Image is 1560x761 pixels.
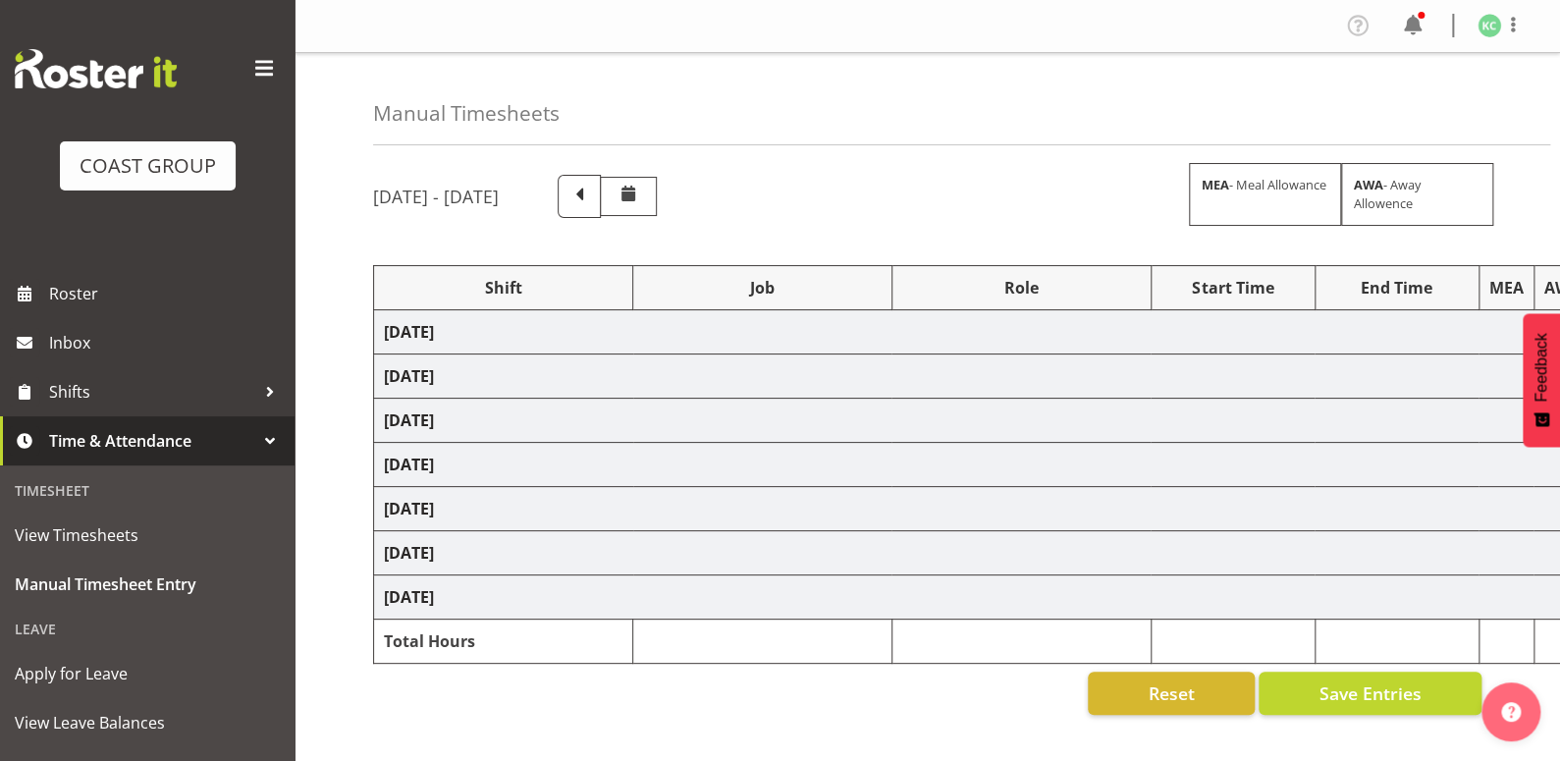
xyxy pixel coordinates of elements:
strong: MEA [1202,176,1229,193]
span: Manual Timesheet Entry [15,570,280,599]
span: Shifts [49,377,255,407]
strong: AWA [1354,176,1383,193]
a: Manual Timesheet Entry [5,560,290,609]
div: End Time [1325,276,1469,299]
span: Apply for Leave [15,659,280,688]
img: help-xxl-2.png [1501,702,1521,722]
h5: [DATE] - [DATE] [373,186,499,207]
span: Roster [49,279,285,308]
div: Start Time [1161,276,1305,299]
span: View Timesheets [15,520,280,550]
div: Job [643,276,882,299]
button: Reset [1088,672,1255,715]
div: MEA [1489,276,1524,299]
a: Apply for Leave [5,649,290,698]
div: COAST GROUP [80,151,216,181]
button: Save Entries [1259,672,1481,715]
td: Total Hours [374,620,633,664]
div: - Away Allowence [1341,163,1493,226]
img: Rosterit website logo [15,49,177,88]
button: Feedback - Show survey [1523,313,1560,447]
div: Leave [5,609,290,649]
a: View Timesheets [5,511,290,560]
img: katongo-chituta1136.jpg [1478,14,1501,37]
span: Reset [1148,680,1194,706]
span: View Leave Balances [15,708,280,737]
span: Time & Attendance [49,426,255,456]
span: Inbox [49,328,285,357]
span: Save Entries [1318,680,1421,706]
h4: Manual Timesheets [373,102,560,125]
div: - Meal Allowance [1189,163,1341,226]
div: Shift [384,276,622,299]
div: Timesheet [5,470,290,511]
div: Role [902,276,1141,299]
a: View Leave Balances [5,698,290,747]
span: Feedback [1533,333,1550,402]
